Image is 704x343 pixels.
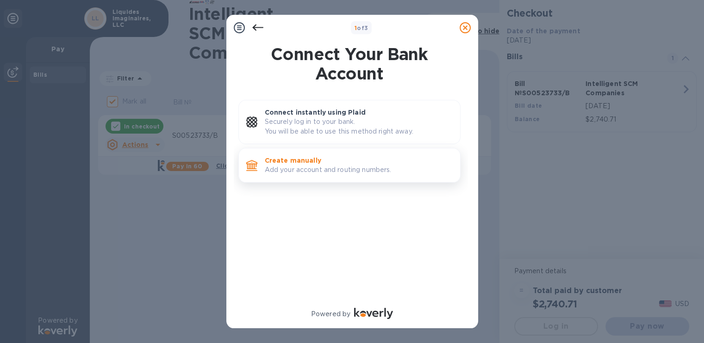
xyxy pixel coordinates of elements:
[235,44,464,83] h1: Connect Your Bank Account
[265,156,453,165] p: Create manually
[355,24,357,31] span: 1
[354,308,393,319] img: Logo
[311,309,350,319] p: Powered by
[265,108,453,117] p: Connect instantly using Plaid
[265,165,453,175] p: Add your account and routing numbers.
[265,117,453,136] p: Securely log in to your bank. You will be able to use this method right away.
[355,24,368,31] b: of 3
